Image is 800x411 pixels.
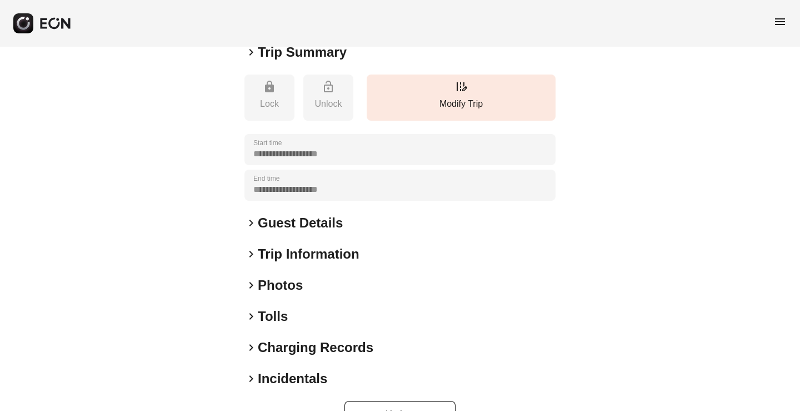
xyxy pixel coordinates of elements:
[258,43,347,61] h2: Trip Summary
[244,247,258,261] span: keyboard_arrow_right
[258,339,373,356] h2: Charging Records
[258,214,343,232] h2: Guest Details
[258,370,327,388] h2: Incidentals
[244,341,258,354] span: keyboard_arrow_right
[367,75,556,121] button: Modify Trip
[258,308,288,325] h2: Tolls
[372,97,550,111] p: Modify Trip
[773,15,787,28] span: menu
[454,80,468,93] span: edit_road
[258,276,303,294] h2: Photos
[244,310,258,323] span: keyboard_arrow_right
[244,46,258,59] span: keyboard_arrow_right
[244,279,258,292] span: keyboard_arrow_right
[244,216,258,230] span: keyboard_arrow_right
[258,245,359,263] h2: Trip Information
[244,372,258,385] span: keyboard_arrow_right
